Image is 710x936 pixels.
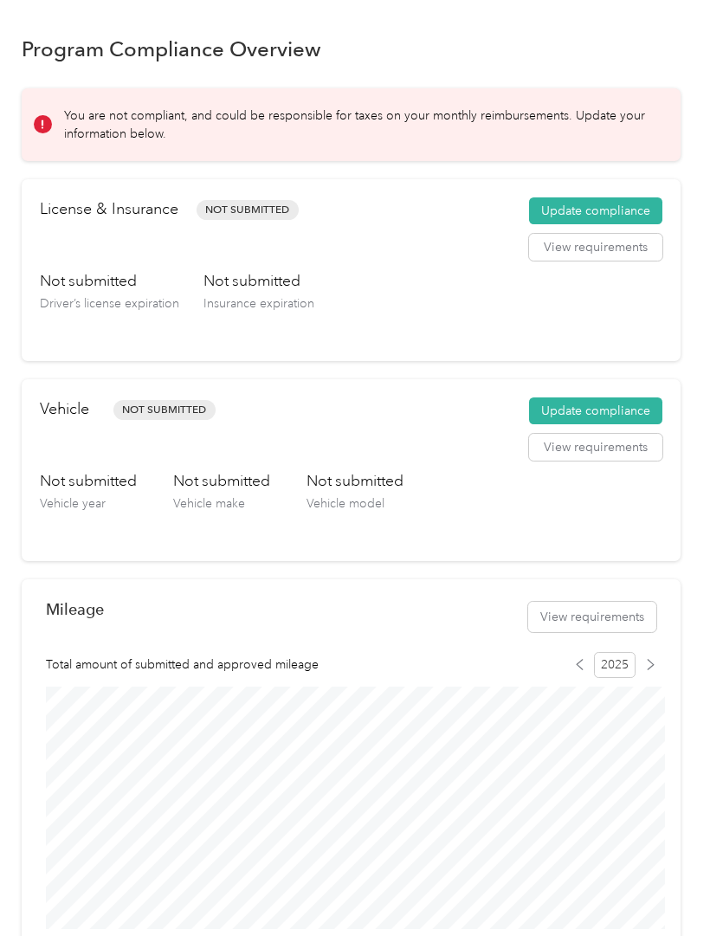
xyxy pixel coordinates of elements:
[529,434,662,462] button: View requirements
[46,655,319,674] span: Total amount of submitted and approved mileage
[173,496,245,511] span: Vehicle make
[173,470,270,492] h3: Not submitted
[528,602,656,632] button: View requirements
[594,652,636,678] span: 2025
[40,197,178,221] h2: License & Insurance
[307,496,384,511] span: Vehicle model
[40,296,179,311] span: Driver’s license expiration
[529,234,662,261] button: View requirements
[22,40,321,58] h1: Program Compliance Overview
[40,270,179,292] h3: Not submitted
[203,296,314,311] span: Insurance expiration
[46,600,104,618] h2: Mileage
[40,496,106,511] span: Vehicle year
[40,397,89,421] h2: Vehicle
[307,470,403,492] h3: Not submitted
[64,107,656,143] p: You are not compliant, and could be responsible for taxes on your monthly reimbursements. Update ...
[197,200,299,220] span: Not Submitted
[113,400,216,420] span: Not Submitted
[529,397,662,425] button: Update compliance
[613,839,710,936] iframe: Everlance-gr Chat Button Frame
[529,197,662,225] button: Update compliance
[40,470,137,492] h3: Not submitted
[203,270,314,292] h3: Not submitted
